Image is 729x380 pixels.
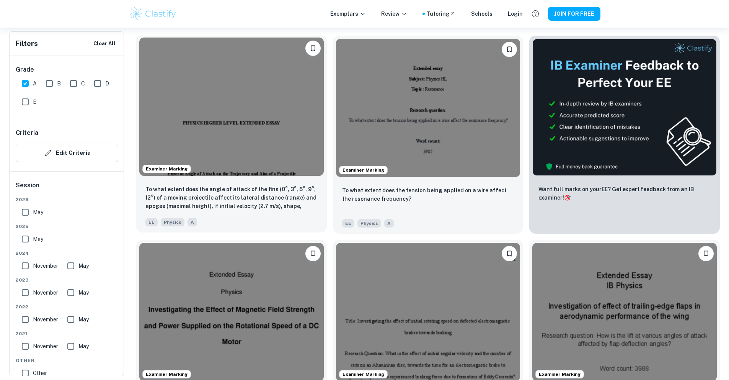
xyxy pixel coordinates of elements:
[139,38,324,176] img: Physics EE example thumbnail: To what extent does the angle of attack
[78,315,89,324] span: May
[342,219,354,228] span: EE
[143,165,191,172] span: Examiner Marking
[471,10,493,18] a: Schools
[532,39,717,176] img: Thumbnail
[16,65,118,74] h6: Grade
[529,36,720,234] a: ThumbnailWant full marks on yourEE? Get expert feedback from an IB examiner!
[136,36,327,234] a: Examiner MarkingPlease log in to bookmark exemplarsTo what extent does the angle of attack of the...
[305,246,321,261] button: Please log in to bookmark exemplars
[548,7,600,21] button: JOIN FOR FREE
[78,288,89,297] span: May
[536,371,584,378] span: Examiner Marking
[33,262,58,270] span: November
[538,185,711,202] p: Want full marks on your EE ? Get expert feedback from an IB examiner!
[357,219,381,228] span: Physics
[33,288,58,297] span: November
[508,10,523,18] a: Login
[529,7,542,20] button: Help and Feedback
[502,42,517,57] button: Please log in to bookmark exemplars
[16,357,118,364] span: Other
[333,36,524,234] a: Examiner MarkingPlease log in to bookmark exemplars To what extent does the tension being applied...
[78,342,89,351] span: May
[330,10,366,18] p: Exemplars
[33,315,58,324] span: November
[16,277,118,283] span: 2023
[33,208,43,216] span: May
[16,144,118,162] button: Edit Criteria
[502,246,517,261] button: Please log in to bookmark exemplars
[16,303,118,310] span: 2022
[698,246,714,261] button: Please log in to bookmark exemplars
[16,38,38,49] h6: Filters
[16,181,118,196] h6: Session
[342,186,514,203] p: To what extent does the tension being applied on a wire affect the resonance frequency?
[33,369,47,377] span: Other
[564,195,571,201] span: 🎯
[339,167,387,174] span: Examiner Marking
[145,185,318,211] p: To what extent does the angle of attack of the fins (0°, 3°, 6°, 9°, 12°) of a moving projectile ...
[188,218,197,226] span: A
[145,218,158,226] span: EE
[91,38,117,49] button: Clear All
[161,218,184,226] span: Physics
[81,79,85,88] span: C
[57,79,61,88] span: B
[336,39,520,177] img: Physics EE example thumbnail: To what extent does the tension being a
[78,262,89,270] span: May
[33,79,37,88] span: A
[305,41,321,56] button: Please log in to bookmark exemplars
[16,330,118,337] span: 2021
[105,79,109,88] span: D
[33,342,58,351] span: November
[33,235,43,243] span: May
[339,371,387,378] span: Examiner Marking
[16,196,118,203] span: 2026
[16,250,118,257] span: 2024
[16,128,38,138] h6: Criteria
[384,219,394,228] span: A
[129,6,178,21] img: Clastify logo
[426,10,456,18] a: Tutoring
[143,371,191,378] span: Examiner Marking
[381,10,407,18] p: Review
[33,98,36,106] span: E
[16,223,118,230] span: 2025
